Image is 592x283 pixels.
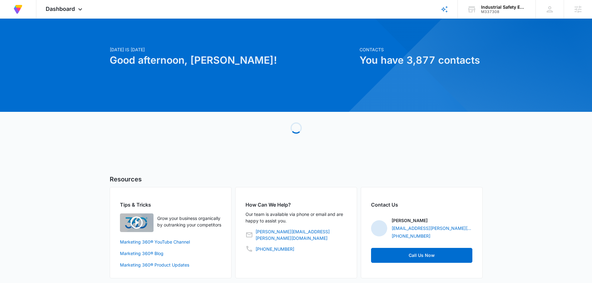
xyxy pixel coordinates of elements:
[481,10,526,14] div: account id
[110,175,483,184] h5: Resources
[371,248,472,263] a: Call Us Now
[392,217,428,224] p: [PERSON_NAME]
[481,5,526,10] div: account name
[255,246,294,252] a: [PHONE_NUMBER]
[110,46,356,53] p: [DATE] is [DATE]
[157,215,221,228] p: Grow your business organically by outranking your competitors
[246,211,347,224] p: Our team is available via phone or email and are happy to assist you.
[120,201,221,208] h2: Tips & Tricks
[120,213,154,232] img: Quick Overview Video
[392,233,430,239] a: [PHONE_NUMBER]
[371,201,472,208] h2: Contact Us
[12,4,24,15] img: Volusion
[392,225,472,231] a: [EMAIL_ADDRESS][PERSON_NAME][DOMAIN_NAME]
[255,228,347,241] a: [PERSON_NAME][EMAIL_ADDRESS][PERSON_NAME][DOMAIN_NAME]
[120,239,221,245] a: Marketing 360® YouTube Channel
[371,220,387,236] img: Austin Layton
[120,262,221,268] a: Marketing 360® Product Updates
[246,201,347,208] h2: How Can We Help?
[110,53,356,68] h1: Good afternoon, [PERSON_NAME]!
[120,250,221,257] a: Marketing 360® Blog
[46,6,75,12] span: Dashboard
[360,46,483,53] p: Contacts
[360,53,483,68] h1: You have 3,877 contacts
